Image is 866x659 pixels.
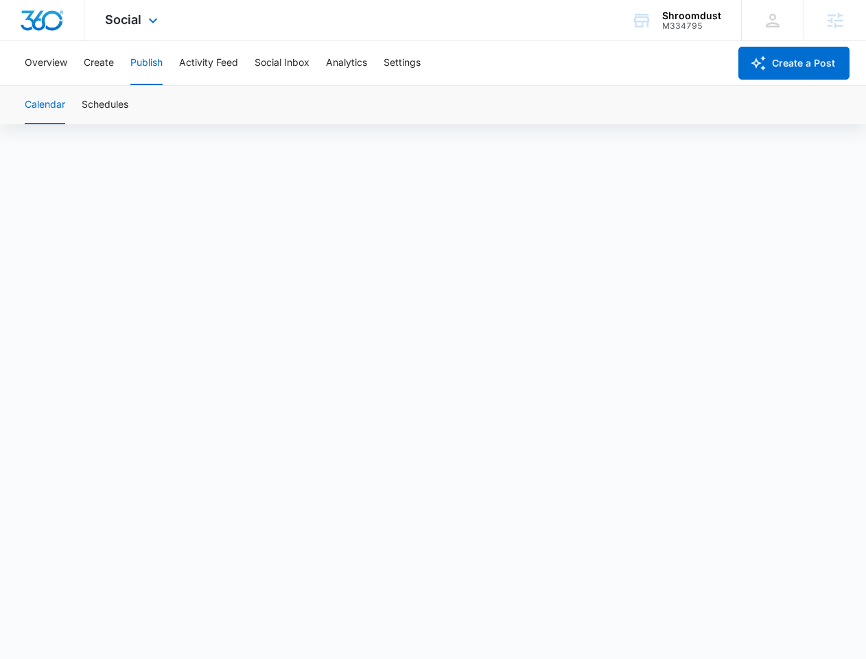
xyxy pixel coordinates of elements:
[662,10,721,21] div: account name
[130,41,163,85] button: Publish
[37,80,48,91] img: tab_domain_overview_orange.svg
[25,86,65,124] button: Calendar
[179,41,238,85] button: Activity Feed
[22,36,33,47] img: website_grey.svg
[25,41,67,85] button: Overview
[137,80,148,91] img: tab_keywords_by_traffic_grey.svg
[384,41,421,85] button: Settings
[22,22,33,33] img: logo_orange.svg
[52,81,123,90] div: Domain Overview
[255,41,309,85] button: Social Inbox
[36,36,151,47] div: Domain: [DOMAIN_NAME]
[326,41,367,85] button: Analytics
[662,21,721,31] div: account id
[152,81,231,90] div: Keywords by Traffic
[84,41,114,85] button: Create
[105,12,141,27] span: Social
[738,47,850,80] button: Create a Post
[38,22,67,33] div: v 4.0.25
[82,86,128,124] button: Schedules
